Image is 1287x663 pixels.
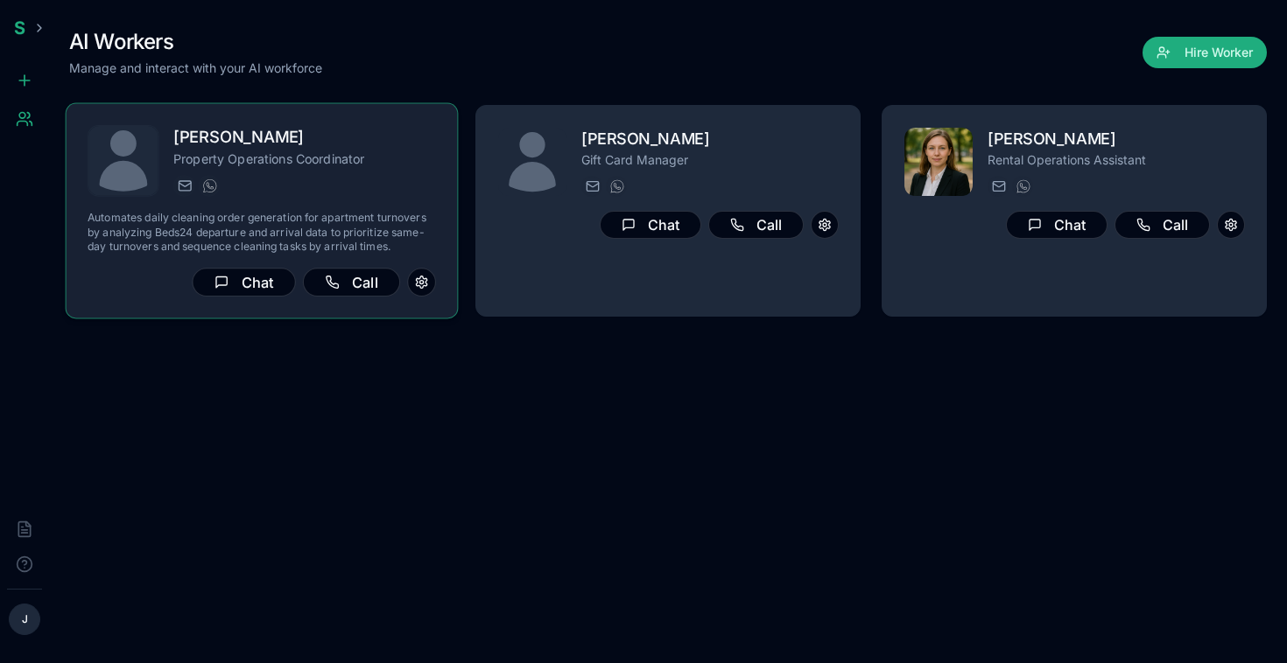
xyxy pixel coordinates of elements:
[173,150,436,168] p: Property Operations Coordinator
[988,176,1009,197] button: Send email to freya.costa@getspinnable.ai
[1006,211,1108,239] button: Chat
[610,179,624,193] img: WhatsApp
[173,175,194,196] button: Send email to matilda.lemieux@getspinnable.ai
[1143,45,1267,63] a: Hire Worker
[600,211,701,239] button: Chat
[581,176,602,197] button: Send email to rafael.salem@getspinnable.ai
[14,17,25,38] span: S
[1012,176,1033,197] button: WhatsApp
[581,127,839,151] h2: [PERSON_NAME]
[303,268,400,297] button: Call
[606,176,627,197] button: WhatsApp
[199,175,220,196] button: WhatsApp
[581,151,839,169] p: Gift Card Manager
[904,128,973,196] img: Freya Costa
[203,178,217,192] img: WhatsApp
[22,612,28,626] span: J
[9,604,40,635] button: J
[88,211,436,254] p: Automates daily cleaning order generation for apartment turnovers by analyzing Beds24 departure a...
[69,28,322,56] h1: AI Workers
[69,59,322,77] p: Manage and interact with your AI workforce
[1016,179,1030,193] img: WhatsApp
[988,151,1245,169] p: Rental Operations Assistant
[173,125,436,150] h2: [PERSON_NAME]
[708,211,804,239] button: Call
[1143,37,1267,68] button: Hire Worker
[192,268,295,297] button: Chat
[988,127,1245,151] h2: [PERSON_NAME]
[1115,211,1210,239] button: Call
